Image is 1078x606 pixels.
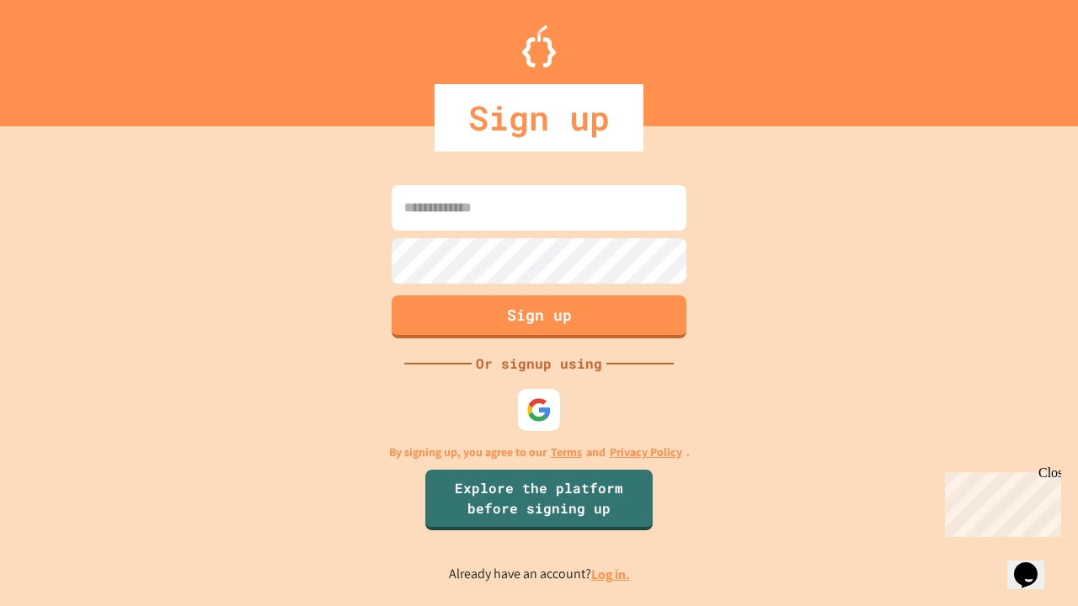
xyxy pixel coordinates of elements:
[425,470,653,530] a: Explore the platform before signing up
[522,25,556,67] img: Logo.svg
[449,564,630,585] p: Already have an account?
[551,444,582,461] a: Terms
[7,7,116,107] div: Chat with us now!Close
[1007,539,1061,589] iframe: chat widget
[610,444,682,461] a: Privacy Policy
[938,465,1061,537] iframe: chat widget
[472,353,606,374] div: Or signup using
[435,84,643,151] div: Sign up
[389,444,690,461] p: By signing up, you agree to our and .
[526,397,552,423] img: google-icon.svg
[392,295,686,338] button: Sign up
[591,566,630,583] a: Log in.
